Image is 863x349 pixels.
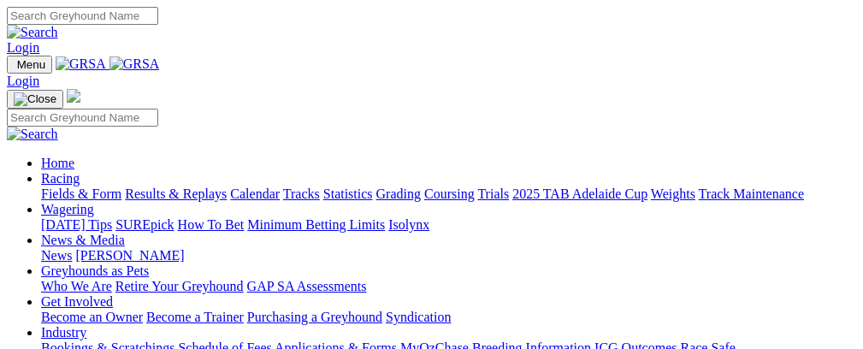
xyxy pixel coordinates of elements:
a: Become a Trainer [146,310,244,324]
a: Retire Your Greyhound [115,279,244,293]
a: Home [41,156,74,170]
a: Racing [41,171,80,186]
a: Get Involved [41,294,113,309]
input: Search [7,7,158,25]
a: Calendar [230,186,280,201]
img: GRSA [109,56,160,72]
button: Toggle navigation [7,56,52,74]
a: Purchasing a Greyhound [247,310,382,324]
a: Greyhounds as Pets [41,263,149,278]
img: Close [14,92,56,106]
a: GAP SA Assessments [247,279,367,293]
div: News & Media [41,248,856,263]
div: Greyhounds as Pets [41,279,856,294]
a: Grading [376,186,421,201]
a: 2025 TAB Adelaide Cup [512,186,647,201]
a: Industry [41,325,86,340]
div: Get Involved [41,310,856,325]
a: Wagering [41,202,94,216]
a: News & Media [41,233,125,247]
a: Coursing [424,186,475,201]
a: Login [7,74,39,88]
img: logo-grsa-white.png [67,89,80,103]
img: Search [7,25,58,40]
a: SUREpick [115,217,174,232]
a: Minimum Betting Limits [247,217,385,232]
a: [PERSON_NAME] [75,248,184,263]
button: Toggle navigation [7,90,63,109]
span: Menu [17,58,45,71]
a: Become an Owner [41,310,143,324]
a: Fields & Form [41,186,121,201]
a: Who We Are [41,279,112,293]
div: Racing [41,186,856,202]
a: News [41,248,72,263]
a: [DATE] Tips [41,217,112,232]
img: GRSA [56,56,106,72]
input: Search [7,109,158,127]
a: Results & Replays [125,186,227,201]
a: Syndication [386,310,451,324]
a: How To Bet [178,217,245,232]
a: Weights [651,186,695,201]
a: Statistics [323,186,373,201]
a: Login [7,40,39,55]
a: Isolynx [388,217,429,232]
div: Wagering [41,217,856,233]
a: Trials [477,186,509,201]
a: Tracks [283,186,320,201]
a: Track Maintenance [699,186,804,201]
img: Search [7,127,58,142]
